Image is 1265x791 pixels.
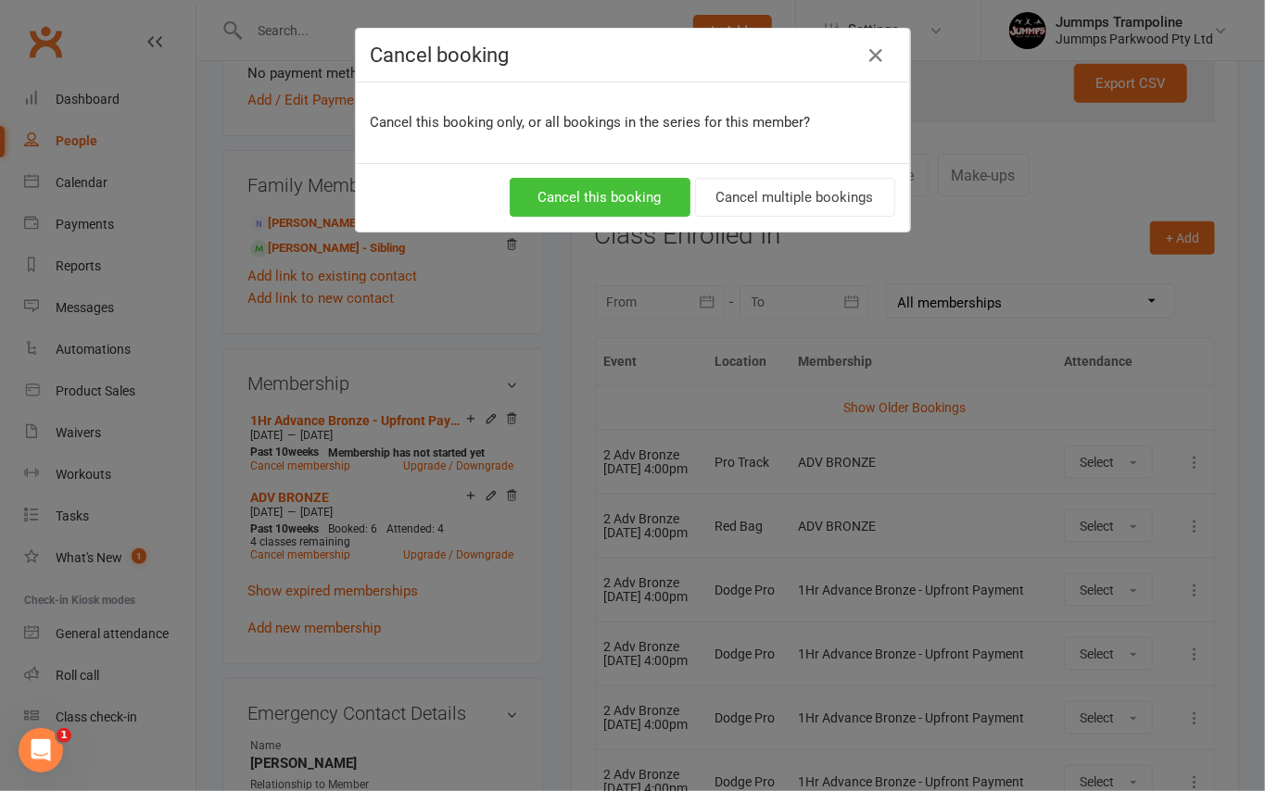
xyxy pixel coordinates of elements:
[695,178,895,217] button: Cancel multiple bookings
[371,111,895,133] p: Cancel this booking only, or all bookings in the series for this member?
[371,44,895,67] h4: Cancel booking
[862,41,892,70] button: Close
[57,728,71,743] span: 1
[510,178,690,217] button: Cancel this booking
[19,728,63,772] iframe: Intercom live chat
